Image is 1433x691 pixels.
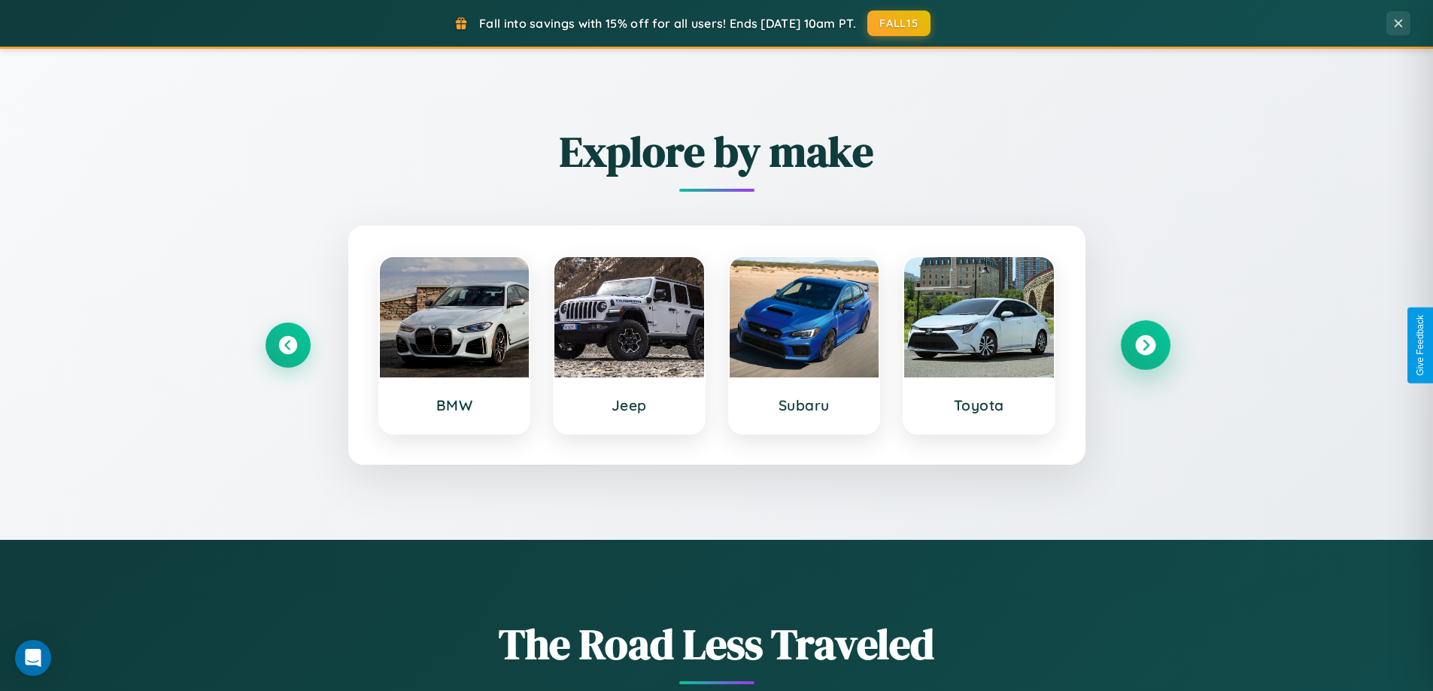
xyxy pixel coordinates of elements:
h3: Subaru [745,396,864,414]
span: Fall into savings with 15% off for all users! Ends [DATE] 10am PT. [479,16,856,31]
div: Give Feedback [1415,315,1425,376]
h2: Explore by make [266,123,1168,180]
h3: Jeep [569,396,689,414]
h3: BMW [395,396,515,414]
button: FALL15 [867,11,931,36]
h3: Toyota [919,396,1039,414]
h1: The Road Less Traveled [266,615,1168,673]
div: Open Intercom Messenger [15,640,51,676]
